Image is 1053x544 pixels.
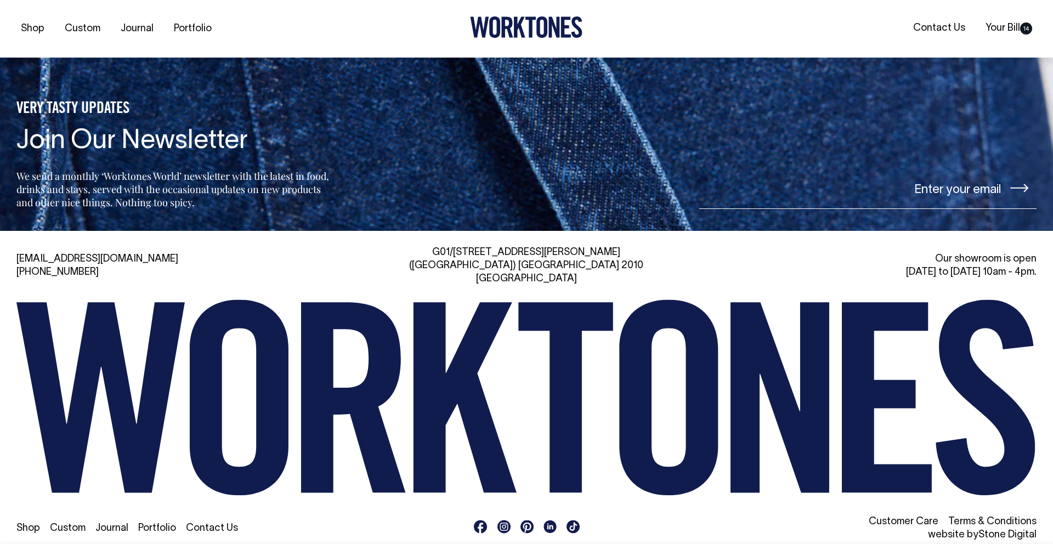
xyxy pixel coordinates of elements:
[116,20,158,38] a: Journal
[978,530,1037,540] a: Stone Digital
[60,20,105,38] a: Custom
[909,19,970,37] a: Contact Us
[699,168,1037,209] input: Enter your email
[138,524,176,533] a: Portfolio
[95,524,128,533] a: Journal
[16,254,178,264] a: [EMAIL_ADDRESS][DOMAIN_NAME]
[16,268,99,277] a: [PHONE_NUMBER]
[707,529,1037,542] li: website by
[50,524,86,533] a: Custom
[1020,22,1032,35] span: 14
[16,169,332,209] p: We send a monthly ‘Worktones World’ newsletter with the latest in food, drinks and stays, served ...
[948,517,1037,526] a: Terms & Conditions
[869,517,938,526] a: Customer Care
[362,246,691,286] div: G01/[STREET_ADDRESS][PERSON_NAME] ([GEOGRAPHIC_DATA]) [GEOGRAPHIC_DATA] 2010 [GEOGRAPHIC_DATA]
[169,20,216,38] a: Portfolio
[16,100,332,118] h5: VERY TASTY UPDATES
[16,127,332,156] h4: Join Our Newsletter
[16,524,40,533] a: Shop
[186,524,238,533] a: Contact Us
[981,19,1037,37] a: Your Bill14
[707,253,1037,279] div: Our showroom is open [DATE] to [DATE] 10am - 4pm.
[16,20,49,38] a: Shop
